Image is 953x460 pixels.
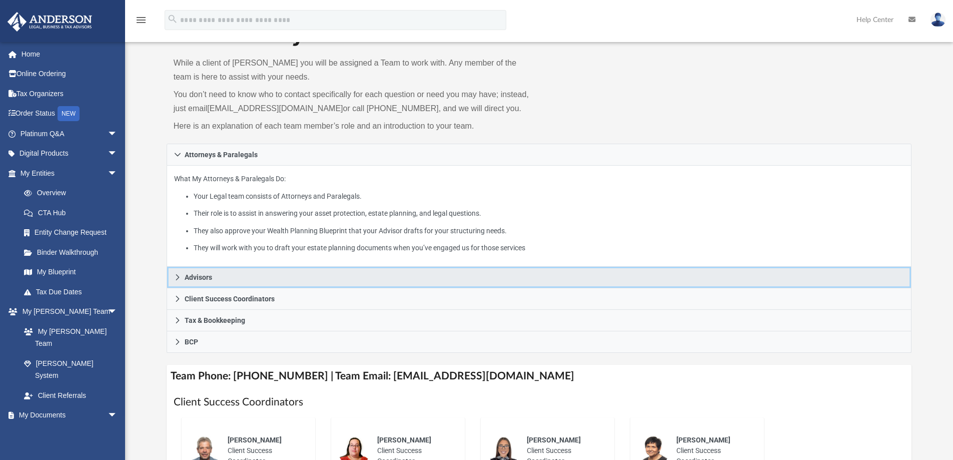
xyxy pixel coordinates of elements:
a: My Entitiesarrow_drop_down [7,163,133,183]
a: Entity Change Request [14,223,133,243]
a: Order StatusNEW [7,104,133,124]
span: arrow_drop_down [108,405,128,426]
a: Overview [14,183,133,203]
li: They will work with you to draft your estate planning documents when you’ve engaged us for those ... [194,242,904,254]
a: CTA Hub [14,203,133,223]
a: Platinum Q&Aarrow_drop_down [7,124,133,144]
a: Tax Organizers [7,84,133,104]
a: Binder Walkthrough [14,242,133,262]
span: Client Success Coordinators [185,295,275,302]
i: menu [135,14,147,26]
h4: Team Phone: [PHONE_NUMBER] | Team Email: [EMAIL_ADDRESS][DOMAIN_NAME] [167,365,912,387]
span: arrow_drop_down [108,144,128,164]
i: search [167,14,178,25]
p: You don’t need to know who to contact specifically for each question or need you may have; instea... [174,88,532,116]
span: BCP [185,338,198,345]
li: They also approve your Wealth Planning Blueprint that your Advisor drafts for your structuring ne... [194,225,904,237]
a: Client Success Coordinators [167,288,912,310]
a: Digital Productsarrow_drop_down [7,144,133,164]
a: Attorneys & Paralegals [167,144,912,166]
a: menu [135,19,147,26]
span: arrow_drop_down [108,163,128,184]
span: Advisors [185,274,212,281]
img: User Pic [930,13,945,27]
span: [PERSON_NAME] [527,436,581,444]
p: What My Attorneys & Paralegals Do: [174,173,904,254]
span: [PERSON_NAME] [676,436,730,444]
a: My [PERSON_NAME] Team [14,321,123,353]
a: BCP [167,331,912,353]
a: [PERSON_NAME] System [14,353,128,385]
a: Advisors [167,267,912,288]
a: Box [14,425,123,445]
span: arrow_drop_down [108,302,128,322]
div: Attorneys & Paralegals [167,166,912,267]
span: arrow_drop_down [108,124,128,144]
div: NEW [58,106,80,121]
span: [PERSON_NAME] [377,436,431,444]
li: Your Legal team consists of Attorneys and Paralegals. [194,190,904,203]
span: Attorneys & Paralegals [185,151,258,158]
a: Tax & Bookkeeping [167,310,912,331]
a: [EMAIL_ADDRESS][DOMAIN_NAME] [207,104,343,113]
p: While a client of [PERSON_NAME] you will be assigned a Team to work with. Any member of the team ... [174,56,532,84]
img: Anderson Advisors Platinum Portal [5,12,95,32]
span: Tax & Bookkeeping [185,317,245,324]
a: Online Ordering [7,64,133,84]
a: My [PERSON_NAME] Teamarrow_drop_down [7,302,128,322]
a: Tax Due Dates [14,282,133,302]
a: My Blueprint [14,262,128,282]
a: Client Referrals [14,385,128,405]
li: Their role is to assist in answering your asset protection, estate planning, and legal questions. [194,207,904,220]
span: [PERSON_NAME] [228,436,282,444]
a: Home [7,44,133,64]
h1: Client Success Coordinators [174,395,905,409]
a: My Documentsarrow_drop_down [7,405,128,425]
p: Here is an explanation of each team member’s role and an introduction to your team. [174,119,532,133]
